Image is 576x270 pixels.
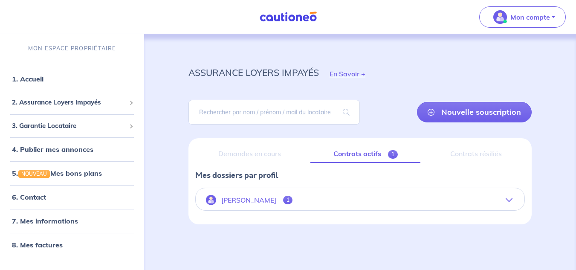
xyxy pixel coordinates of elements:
[3,212,141,229] div: 7. Mes informations
[3,94,141,111] div: 2. Assurance Loyers Impayés
[195,170,525,181] p: Mes dossiers par profil
[3,141,141,158] div: 4. Publier mes annonces
[12,121,126,131] span: 3. Garantie Locataire
[3,70,141,87] div: 1. Accueil
[3,118,141,134] div: 3. Garantie Locataire
[12,193,46,201] a: 6. Contact
[3,165,141,182] div: 5.NOUVEAUMes bons plans
[3,189,141,206] div: 6. Contact
[12,169,102,177] a: 5.NOUVEAUMes bons plans
[283,196,293,204] span: 1
[12,241,63,249] a: 8. Mes factures
[12,98,126,107] span: 2. Assurance Loyers Impayés
[206,195,216,205] img: illu_account.svg
[333,100,360,124] span: search
[510,12,550,22] p: Mon compte
[3,236,141,253] div: 8. Mes factures
[196,190,524,210] button: [PERSON_NAME]1
[319,61,376,86] button: En Savoir +
[221,196,276,204] p: [PERSON_NAME]
[12,145,93,154] a: 4. Publier mes annonces
[388,150,398,159] span: 1
[310,145,420,163] a: Contrats actifs1
[479,6,566,28] button: illu_account_valid_menu.svgMon compte
[12,75,43,83] a: 1. Accueil
[493,10,507,24] img: illu_account_valid_menu.svg
[417,102,532,122] a: Nouvelle souscription
[28,44,116,52] p: MON ESPACE PROPRIÉTAIRE
[188,100,360,125] input: Rechercher par nom / prénom / mail du locataire
[188,65,319,80] p: assurance loyers impayés
[12,217,78,225] a: 7. Mes informations
[256,12,320,22] img: Cautioneo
